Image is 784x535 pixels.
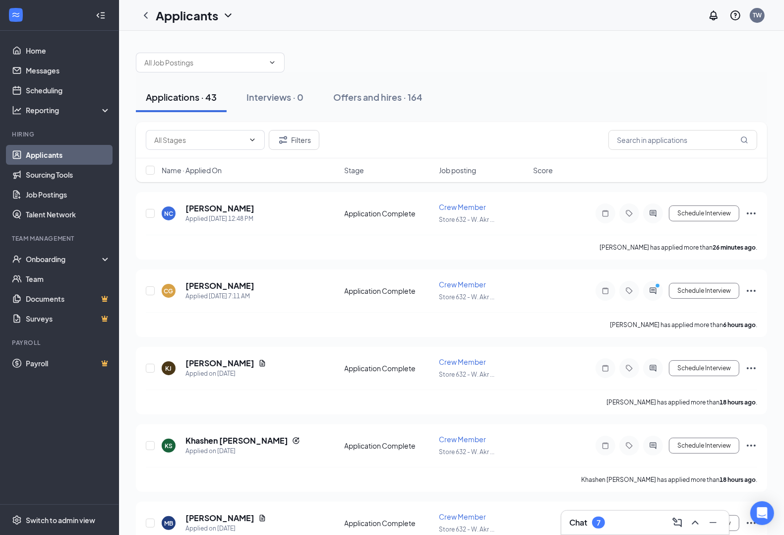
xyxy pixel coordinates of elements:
[439,165,476,175] span: Job posting
[269,130,319,150] button: Filter Filters
[345,363,433,373] div: Application Complete
[26,105,111,115] div: Reporting
[713,244,756,251] b: 26 minutes ago
[345,441,433,451] div: Application Complete
[26,309,111,329] a: SurveysCrown
[687,515,703,531] button: ChevronUp
[753,11,762,19] div: TW
[600,209,611,217] svg: Note
[623,209,635,217] svg: Tag
[144,57,264,68] input: All Job Postings
[729,9,741,21] svg: QuestionInfo
[345,165,364,175] span: Stage
[600,442,611,450] svg: Note
[581,475,757,484] p: Khashen [PERSON_NAME] has applied more than .
[439,202,486,211] span: Crew Member
[26,515,95,525] div: Switch to admin view
[164,287,174,295] div: CG
[268,59,276,67] svg: ChevronDown
[689,517,701,529] svg: ChevronUp
[185,369,266,379] div: Applied on [DATE]
[12,254,22,264] svg: UserCheck
[623,364,635,372] svg: Tag
[345,518,433,528] div: Application Complete
[669,438,739,454] button: Schedule Interview
[26,145,111,165] a: Applicants
[96,10,106,20] svg: Collapse
[439,293,494,301] span: Store 632 - W. Akr ...
[745,440,757,452] svg: Ellipses
[162,165,222,175] span: Name · Applied On
[745,517,757,529] svg: Ellipses
[597,519,601,527] div: 7
[439,435,486,444] span: Crew Member
[26,185,111,204] a: Job Postings
[12,105,22,115] svg: Analysis
[623,287,635,295] svg: Tag
[745,207,757,219] svg: Ellipses
[723,321,756,329] b: 6 hours ago
[246,91,303,103] div: Interviews · 0
[669,515,685,531] button: ComposeMessage
[185,435,288,446] h5: Khashen [PERSON_NAME]
[12,130,109,138] div: Hiring
[439,357,486,366] span: Crew Member
[439,216,494,223] span: Store 632 - W. Akr ...
[154,134,244,145] input: All Stages
[345,208,433,218] div: Application Complete
[146,91,217,103] div: Applications · 43
[165,442,173,450] div: KS
[164,209,173,218] div: NC
[26,289,111,309] a: DocumentsCrown
[720,476,756,483] b: 18 hours ago
[610,321,757,329] p: [PERSON_NAME] has applied more than .
[185,280,254,291] h5: [PERSON_NAME]
[11,10,21,20] svg: WorkstreamLogo
[600,243,757,252] p: [PERSON_NAME] has applied more than .
[248,136,256,144] svg: ChevronDown
[439,448,494,456] span: Store 632 - W. Akr ...
[166,364,172,373] div: KJ
[745,285,757,297] svg: Ellipses
[623,442,635,450] svg: Tag
[185,446,300,456] div: Applied on [DATE]
[185,214,254,224] div: Applied [DATE] 12:48 PM
[600,364,611,372] svg: Note
[26,353,111,373] a: PayrollCrown
[26,165,111,185] a: Sourcing Tools
[185,513,254,524] h5: [PERSON_NAME]
[720,399,756,406] b: 18 hours ago
[669,283,739,299] button: Schedule Interview
[671,517,683,529] svg: ComposeMessage
[26,204,111,224] a: Talent Network
[26,269,111,289] a: Team
[222,9,234,21] svg: ChevronDown
[26,41,111,61] a: Home
[750,501,774,525] div: Open Intercom Messenger
[600,287,611,295] svg: Note
[439,280,486,289] span: Crew Member
[185,524,266,534] div: Applied on [DATE]
[26,61,111,80] a: Messages
[606,398,757,406] p: [PERSON_NAME] has applied more than .
[439,526,494,533] span: Store 632 - W. Akr ...
[258,514,266,522] svg: Document
[185,203,254,214] h5: [PERSON_NAME]
[12,338,109,347] div: Payroll
[258,359,266,367] svg: Document
[569,517,587,528] h3: Chat
[608,130,757,150] input: Search in applications
[653,283,665,291] svg: PrimaryDot
[740,136,748,144] svg: MagnifyingGlass
[707,517,719,529] svg: Minimize
[439,512,486,521] span: Crew Member
[185,291,254,301] div: Applied [DATE] 7:11 AM
[745,362,757,374] svg: Ellipses
[333,91,422,103] div: Offers and hires · 164
[164,519,173,528] div: MB
[647,287,659,295] svg: ActiveChat
[26,254,102,264] div: Onboarding
[647,209,659,217] svg: ActiveChat
[140,9,152,21] svg: ChevronLeft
